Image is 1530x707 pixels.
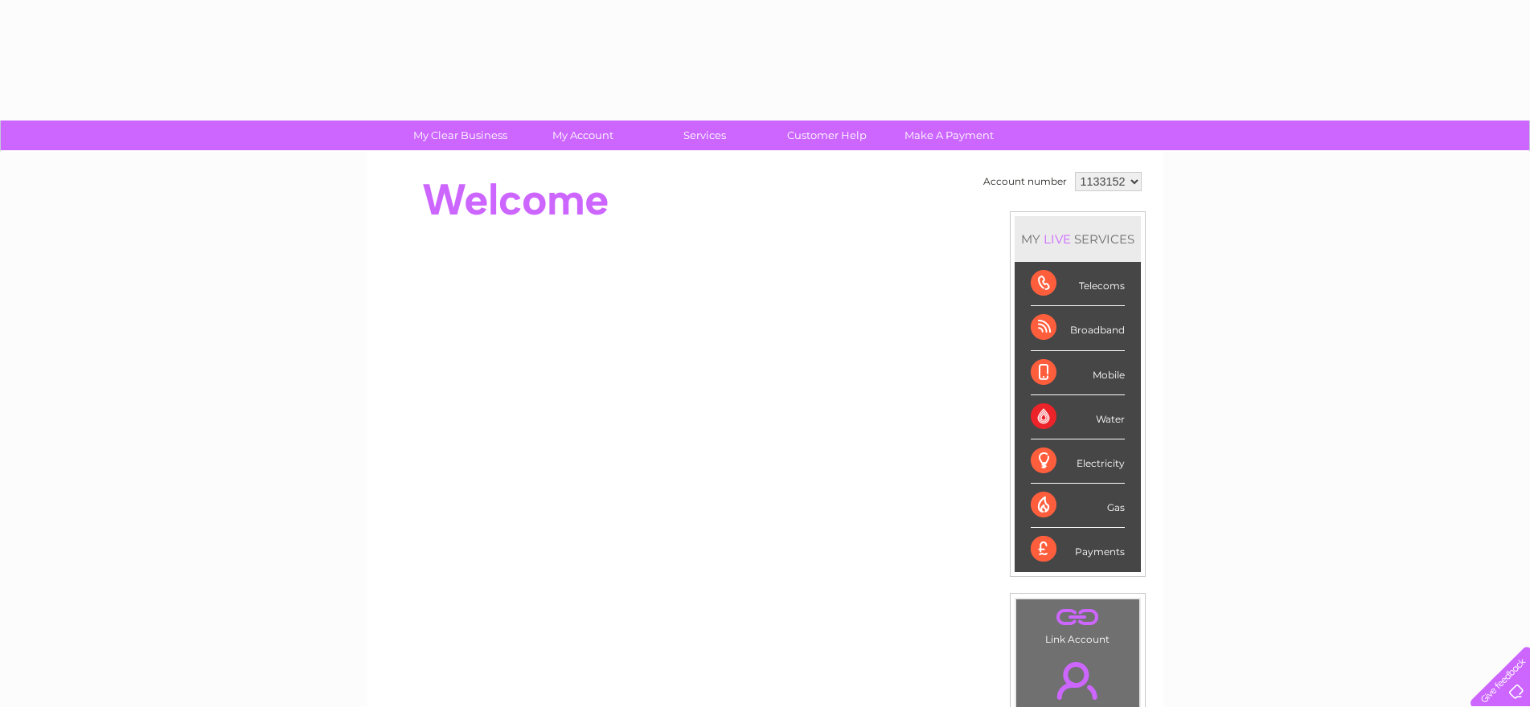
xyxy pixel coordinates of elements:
div: Broadband [1031,306,1125,350]
td: Link Account [1015,599,1140,649]
a: My Clear Business [394,121,527,150]
div: Gas [1031,484,1125,528]
a: Make A Payment [883,121,1015,150]
div: Water [1031,395,1125,439]
a: . [1020,603,1135,631]
div: Telecoms [1031,262,1125,306]
div: Payments [1031,528,1125,571]
div: Electricity [1031,439,1125,484]
td: Account number [979,168,1071,195]
a: Services [638,121,771,150]
div: MY SERVICES [1015,216,1141,262]
div: LIVE [1040,231,1074,247]
div: Mobile [1031,351,1125,395]
a: Customer Help [761,121,893,150]
a: My Account [516,121,649,150]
